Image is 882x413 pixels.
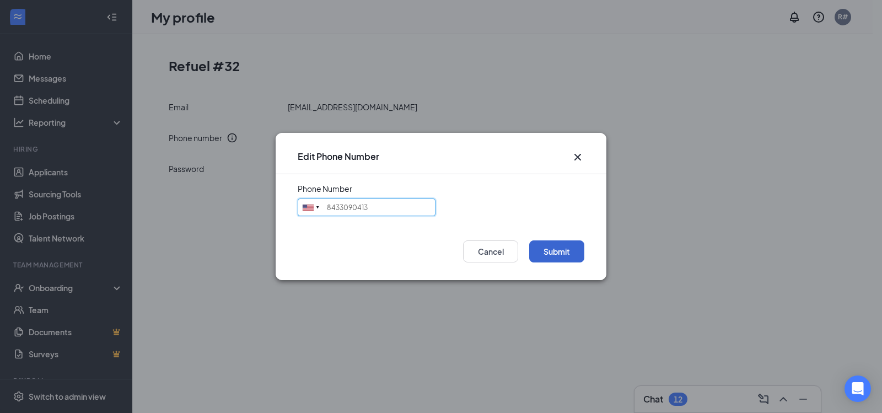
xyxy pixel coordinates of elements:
input: (201) 555-0123 [298,199,435,216]
button: Close [571,151,584,164]
button: Submit [529,240,584,262]
div: Open Intercom Messenger [845,376,871,402]
h3: Edit Phone Number [298,151,379,163]
svg: Cross [571,151,584,164]
div: United States: +1 [298,199,324,216]
div: Phone Number [298,183,352,194]
button: Cancel [463,240,518,262]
